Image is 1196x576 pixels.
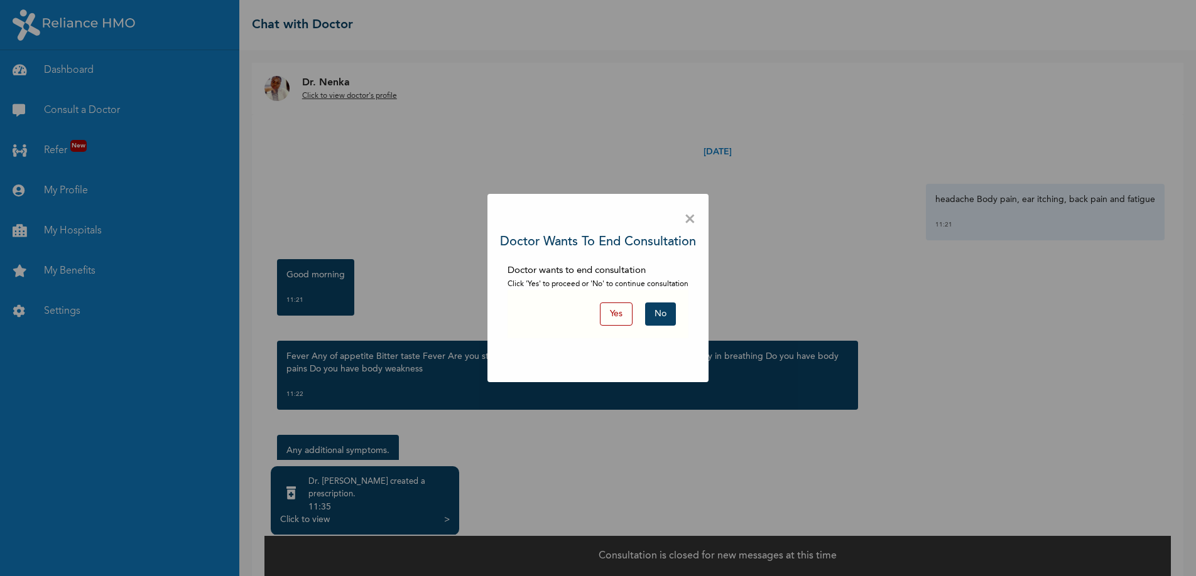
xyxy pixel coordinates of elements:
h3: Doctor wants to end consultation [500,233,696,252]
p: Click 'Yes' to proceed or 'No' to continue consultation [508,279,688,290]
button: No [645,302,676,326]
button: Yes [600,302,633,326]
p: Doctor wants to end consultation [508,264,688,279]
span: × [684,206,696,233]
